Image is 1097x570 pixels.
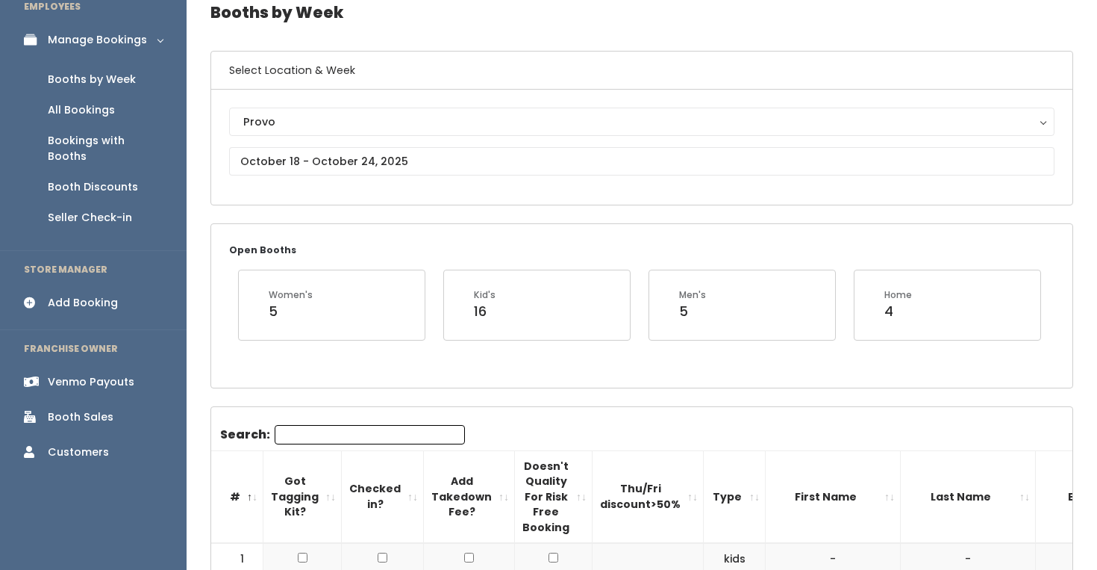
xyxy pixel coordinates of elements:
[211,52,1072,90] h6: Select Location & Week
[48,133,163,164] div: Bookings with Booths
[474,302,496,321] div: 16
[48,32,147,48] div: Manage Bookings
[48,295,118,311] div: Add Booking
[229,147,1054,176] input: October 18 - October 24, 2025
[220,425,465,444] label: Search:
[884,288,912,302] div: Home
[593,450,704,543] th: Thu/Fri discount&gt;50%: activate to sort column ascending
[229,244,296,256] small: Open Booths
[474,288,496,302] div: Kid's
[211,450,263,543] th: #: activate to sort column descending
[269,302,313,321] div: 5
[48,444,109,460] div: Customers
[884,302,912,321] div: 4
[704,450,766,543] th: Type: activate to sort column ascending
[342,450,424,543] th: Checked in?: activate to sort column ascending
[48,374,134,390] div: Venmo Payouts
[269,288,313,302] div: Women's
[424,450,515,543] th: Add Takedown Fee?: activate to sort column ascending
[48,102,115,118] div: All Bookings
[515,450,593,543] th: Doesn't Quality For Risk Free Booking : activate to sort column ascending
[243,114,1040,130] div: Provo
[48,409,113,425] div: Booth Sales
[679,288,706,302] div: Men's
[229,108,1054,136] button: Provo
[48,72,136,87] div: Booths by Week
[766,450,901,543] th: First Name: activate to sort column ascending
[48,210,132,226] div: Seller Check-in
[679,302,706,321] div: 5
[263,450,342,543] th: Got Tagging Kit?: activate to sort column ascending
[275,425,465,444] input: Search:
[48,179,138,195] div: Booth Discounts
[901,450,1036,543] th: Last Name: activate to sort column ascending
